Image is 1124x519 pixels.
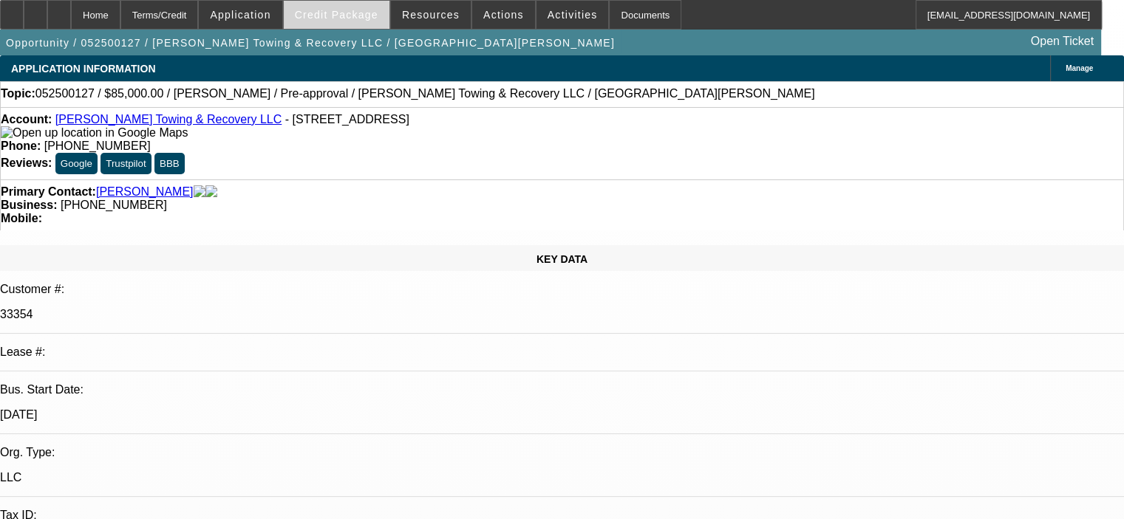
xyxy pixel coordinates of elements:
strong: Primary Contact: [1,185,96,199]
button: Trustpilot [101,153,151,174]
span: 052500127 / $85,000.00 / [PERSON_NAME] / Pre-approval / [PERSON_NAME] Towing & Recovery LLC / [GE... [35,87,815,100]
img: facebook-icon.png [194,185,205,199]
button: Google [55,153,98,174]
button: Resources [391,1,471,29]
span: Credit Package [295,9,378,21]
strong: Topic: [1,87,35,100]
img: linkedin-icon.png [205,185,217,199]
strong: Business: [1,199,57,211]
a: [PERSON_NAME] Towing & Recovery LLC [55,113,282,126]
span: Application [210,9,270,21]
a: [PERSON_NAME] [96,185,194,199]
span: [PHONE_NUMBER] [61,199,167,211]
span: Manage [1066,64,1093,72]
span: - [STREET_ADDRESS] [285,113,409,126]
span: Resources [402,9,460,21]
span: Actions [483,9,524,21]
button: BBB [154,153,185,174]
button: Application [199,1,282,29]
span: [PHONE_NUMBER] [44,140,151,152]
button: Activities [537,1,609,29]
span: Opportunity / 052500127 / [PERSON_NAME] Towing & Recovery LLC / [GEOGRAPHIC_DATA][PERSON_NAME] [6,37,615,49]
button: Credit Package [284,1,389,29]
strong: Mobile: [1,212,42,224]
strong: Reviews: [1,157,52,169]
a: Open Ticket [1025,29,1100,54]
span: Activities [548,9,598,21]
strong: Phone: [1,140,41,152]
span: KEY DATA [537,253,587,265]
strong: Account: [1,113,52,126]
a: View Google Maps [1,126,188,139]
span: APPLICATION INFORMATION [11,63,155,75]
button: Actions [472,1,535,29]
img: Open up location in Google Maps [1,126,188,140]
